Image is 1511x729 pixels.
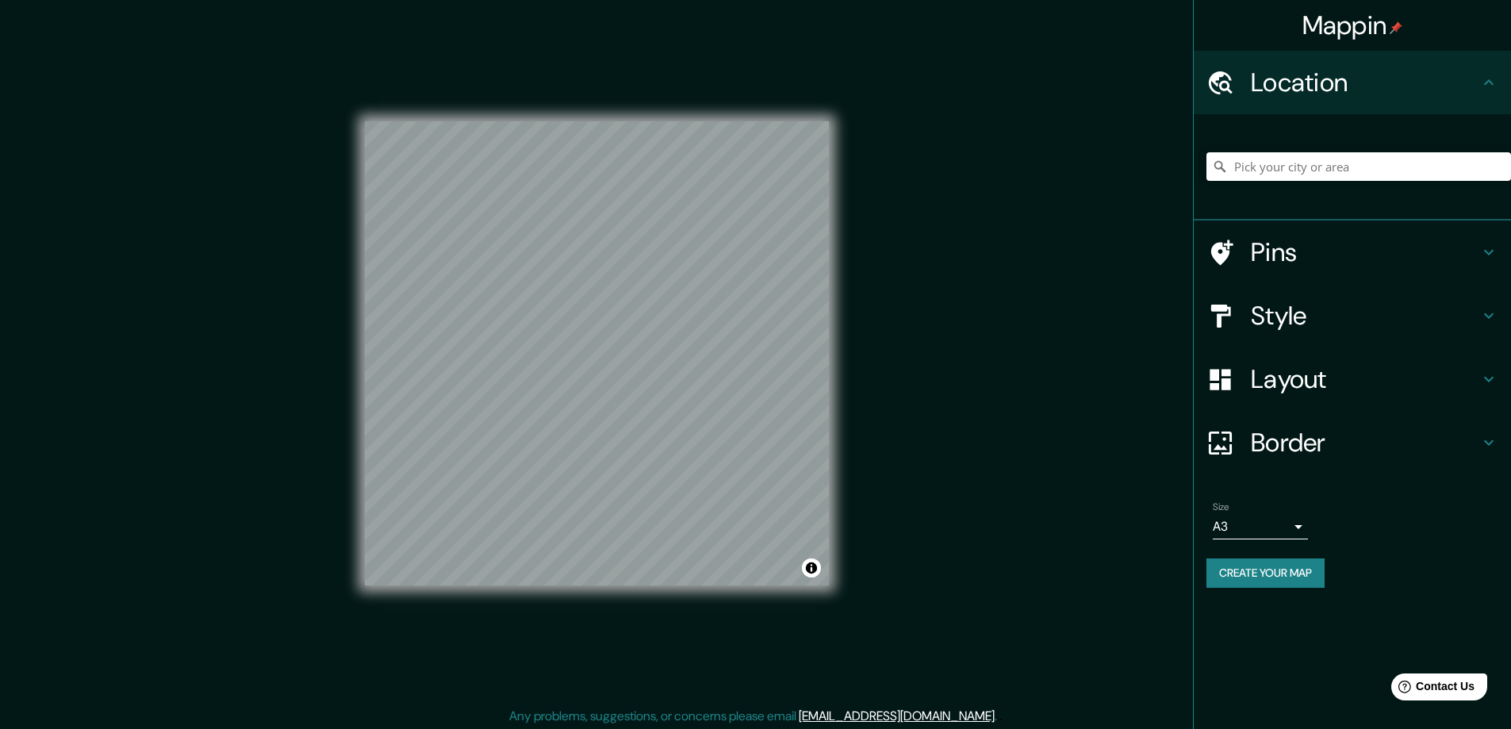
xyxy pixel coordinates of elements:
a: [EMAIL_ADDRESS][DOMAIN_NAME] [799,708,995,724]
h4: Mappin [1302,10,1403,41]
input: Pick your city or area [1206,152,1511,181]
h4: Layout [1251,363,1479,395]
div: Border [1194,411,1511,474]
div: . [999,707,1003,726]
canvas: Map [365,121,829,585]
h4: Pins [1251,236,1479,268]
div: Layout [1194,347,1511,411]
button: Toggle attribution [802,558,821,577]
button: Create your map [1206,558,1325,588]
h4: Location [1251,67,1479,98]
label: Size [1213,501,1229,514]
h4: Style [1251,300,1479,332]
div: Location [1194,51,1511,114]
div: Style [1194,284,1511,347]
p: Any problems, suggestions, or concerns please email . [509,707,997,726]
img: pin-icon.png [1390,21,1402,34]
h4: Border [1251,427,1479,459]
iframe: Help widget launcher [1370,667,1494,712]
div: A3 [1213,514,1308,539]
div: . [997,707,999,726]
div: Pins [1194,221,1511,284]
